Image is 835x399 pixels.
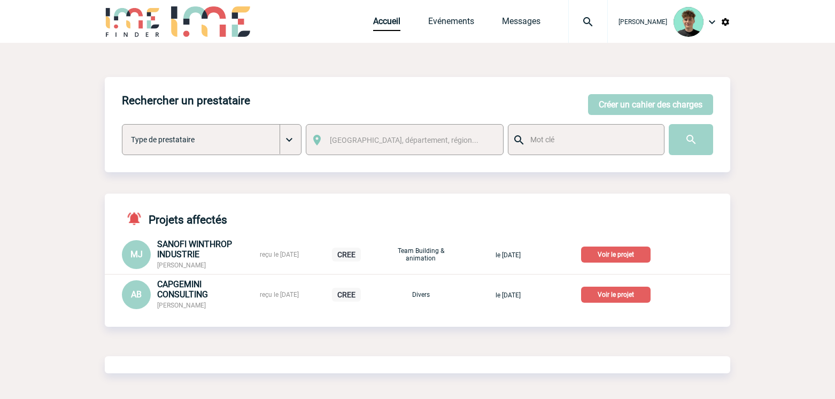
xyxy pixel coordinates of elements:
[157,279,208,300] span: CAPGEMINI CONSULTING
[581,249,655,259] a: Voir le projet
[502,16,540,31] a: Messages
[581,247,651,263] p: Voir le projet
[496,251,521,259] span: le [DATE]
[674,7,703,37] img: 131612-0.png
[373,16,400,31] a: Accueil
[669,124,713,155] input: Submit
[581,289,655,299] a: Voir le projet
[528,133,654,147] input: Mot clé
[260,251,299,258] span: reçu le [DATE]
[126,211,149,226] img: notifications-active-24-px-r.png
[394,247,447,262] p: Team Building & animation
[394,291,447,298] p: Divers
[157,239,232,259] span: SANOFI WINTHROP INDUSTRIE
[581,287,651,303] p: Voir le projet
[330,136,478,144] span: [GEOGRAPHIC_DATA], département, région...
[130,249,143,259] span: MJ
[122,94,250,107] h4: Rechercher un prestataire
[157,262,206,269] span: [PERSON_NAME]
[260,291,299,298] span: reçu le [DATE]
[618,18,667,26] span: [PERSON_NAME]
[428,16,474,31] a: Evénements
[496,291,521,299] span: le [DATE]
[157,302,206,309] span: [PERSON_NAME]
[122,211,227,226] h4: Projets affectés
[332,248,361,262] p: CREE
[332,288,361,302] p: CREE
[105,6,160,37] img: IME-Finder
[131,289,142,300] span: AB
